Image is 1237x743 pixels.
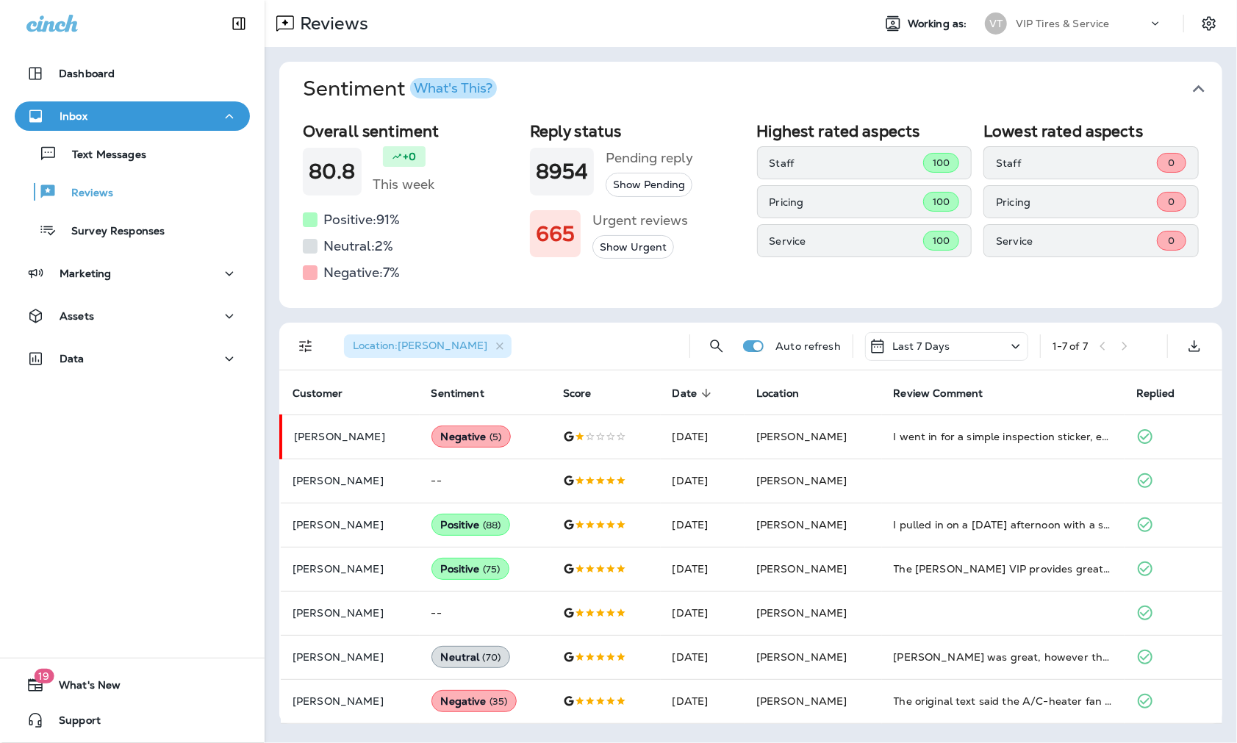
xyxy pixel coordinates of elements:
[996,196,1157,208] p: Pricing
[420,459,551,503] td: --
[34,669,54,683] span: 19
[1168,195,1175,208] span: 0
[673,387,717,400] span: Date
[1136,387,1194,400] span: Replied
[303,76,497,101] h1: Sentiment
[15,301,250,331] button: Assets
[293,607,408,619] p: [PERSON_NAME]
[1180,331,1209,361] button: Export as CSV
[15,215,250,245] button: Survey Responses
[1196,10,1222,37] button: Settings
[431,387,484,400] span: Sentiment
[60,353,85,365] p: Data
[60,110,87,122] p: Inbox
[983,122,1199,140] h2: Lowest rated aspects
[933,157,950,169] span: 100
[756,694,847,708] span: [PERSON_NAME]
[1168,234,1175,247] span: 0
[757,122,972,140] h2: Highest rated aspects
[15,138,250,169] button: Text Messages
[606,173,692,197] button: Show Pending
[702,331,731,361] button: Search Reviews
[57,225,165,239] p: Survey Responses
[1053,340,1088,352] div: 1 - 7 of 7
[894,650,1114,664] div: Josh was great, however the prices were better at Town Fair Tire just down the road. They are sti...
[756,606,847,620] span: [PERSON_NAME]
[431,690,517,712] div: Negative
[892,340,950,352] p: Last 7 Days
[894,517,1114,532] div: I pulled in on a Sunday afternoon with a slow leak. Joshua was extremely helpful and professional...
[293,651,408,663] p: [PERSON_NAME]
[309,159,356,184] h1: 80.8
[894,429,1114,444] div: I went in for a simple inspection sticker, expecting to be in and out like any normal visit. Inst...
[775,340,841,352] p: Auto refresh
[592,235,674,259] button: Show Urgent
[606,146,693,170] h5: Pending reply
[490,695,508,708] span: ( 35 )
[985,12,1007,35] div: VT
[60,268,111,279] p: Marketing
[403,149,416,164] p: +0
[431,558,510,580] div: Positive
[294,12,368,35] p: Reviews
[15,59,250,88] button: Dashboard
[353,339,487,352] span: Location : [PERSON_NAME]
[323,261,400,284] h5: Negative: 7 %
[490,431,501,443] span: ( 5 )
[414,82,492,95] div: What's This?
[15,670,250,700] button: 19What's New
[908,18,970,30] span: Working as:
[303,122,518,140] h2: Overall sentiment
[894,694,1114,708] div: The original text said the A/C-heater fan motor should be replaced. I asked about it in a subsequ...
[673,387,698,400] span: Date
[60,310,94,322] p: Assets
[293,695,408,707] p: [PERSON_NAME]
[1136,387,1175,400] span: Replied
[279,116,1222,308] div: SentimentWhat's This?
[536,159,589,184] h1: 8954
[770,235,923,247] p: Service
[1016,18,1110,29] p: VIP Tires & Service
[15,259,250,288] button: Marketing
[15,101,250,131] button: Inbox
[933,195,950,208] span: 100
[756,650,847,664] span: [PERSON_NAME]
[293,475,408,487] p: [PERSON_NAME]
[661,459,745,503] td: [DATE]
[933,234,950,247] span: 100
[431,514,511,536] div: Positive
[44,679,121,697] span: What's New
[44,714,101,732] span: Support
[57,187,113,201] p: Reviews
[661,679,745,723] td: [DATE]
[218,9,259,38] button: Collapse Sidebar
[894,387,983,400] span: Review Comment
[431,387,503,400] span: Sentiment
[323,234,393,258] h5: Neutral: 2 %
[15,344,250,373] button: Data
[291,62,1234,116] button: SentimentWhat's This?
[894,561,1114,576] div: The Windham VIP provides great service - in and out on time
[536,222,575,246] h1: 665
[756,430,847,443] span: [PERSON_NAME]
[420,591,551,635] td: --
[483,651,501,664] span: ( 70 )
[563,387,592,400] span: Score
[756,474,847,487] span: [PERSON_NAME]
[293,387,362,400] span: Customer
[293,563,408,575] p: [PERSON_NAME]
[661,547,745,591] td: [DATE]
[661,635,745,679] td: [DATE]
[293,519,408,531] p: [PERSON_NAME]
[756,387,799,400] span: Location
[661,503,745,547] td: [DATE]
[410,78,497,98] button: What's This?
[770,157,923,169] p: Staff
[756,562,847,575] span: [PERSON_NAME]
[592,209,688,232] h5: Urgent reviews
[661,591,745,635] td: [DATE]
[756,518,847,531] span: [PERSON_NAME]
[1168,157,1175,169] span: 0
[323,208,400,231] h5: Positive: 91 %
[15,176,250,207] button: Reviews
